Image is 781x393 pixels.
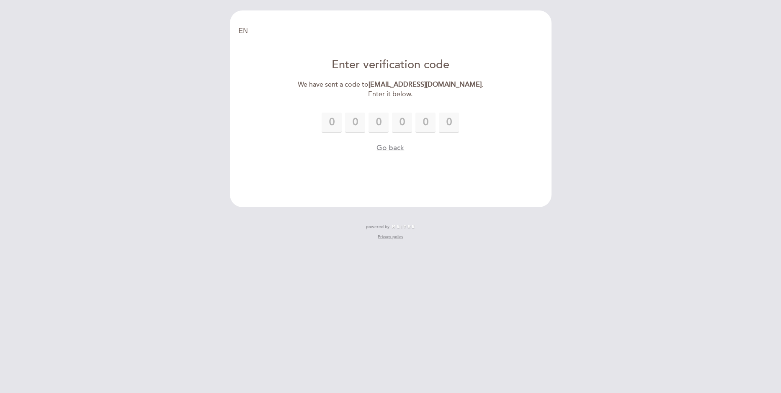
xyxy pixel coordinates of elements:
div: We have sent a code to . Enter it below. [294,80,487,99]
a: Privacy policy [378,234,403,240]
div: Enter verification code [294,57,487,73]
input: 0 [415,113,436,133]
input: 0 [439,113,459,133]
input: 0 [345,113,365,133]
strong: [EMAIL_ADDRESS][DOMAIN_NAME] [369,80,482,89]
span: powered by [366,224,389,230]
input: 0 [369,113,389,133]
img: MEITRE [392,225,415,229]
a: powered by [366,224,415,230]
input: 0 [322,113,342,133]
button: Go back [376,143,404,153]
input: 0 [392,113,412,133]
